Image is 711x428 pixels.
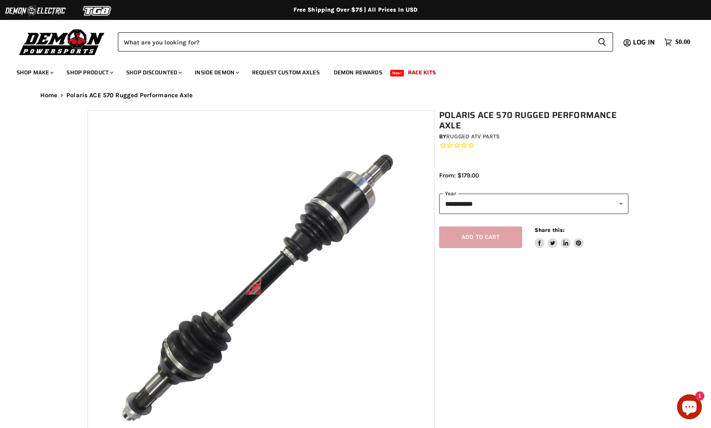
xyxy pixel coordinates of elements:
[120,64,187,81] a: Shop Discounted
[402,64,442,81] a: Race Kits
[535,227,564,233] span: Share this:
[188,64,244,81] a: Inside Demon
[633,37,655,47] span: Log in
[66,92,193,99] span: Polaris ACE 570 Rugged Performance Axle
[10,61,688,81] ul: Main menu
[439,194,628,214] select: year
[66,3,129,19] img: TGB Logo 2
[591,32,613,52] button: Search
[535,226,584,248] aside: Share this:
[390,70,404,76] span: New!
[40,92,58,99] a: Home
[4,3,66,19] img: Demon Electric Logo 2
[660,36,694,48] a: $0.00
[24,92,688,99] nav: Breadcrumbs
[10,64,59,81] a: Shop Make
[675,38,690,46] span: $0.00
[118,32,591,52] input: Search
[439,110,628,131] h1: Polaris ACE 570 Rugged Performance Axle
[674,394,704,421] inbox-online-store-chat: Shopify online store chat
[629,39,660,46] a: Log in
[17,27,108,57] img: Demon Powersports
[60,64,118,81] a: Shop Product
[24,6,688,14] div: Free Shipping Over $75 | All Prices In USD
[118,32,613,52] form: Product
[246,64,326,81] a: Request Custom Axles
[439,172,479,179] span: From: $179.00
[327,64,388,81] a: Demon Rewards
[446,133,500,140] a: Rugged ATV Parts
[439,132,628,141] div: by
[439,141,628,150] span: Rated 0.0 out of 5 stars 0 reviews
